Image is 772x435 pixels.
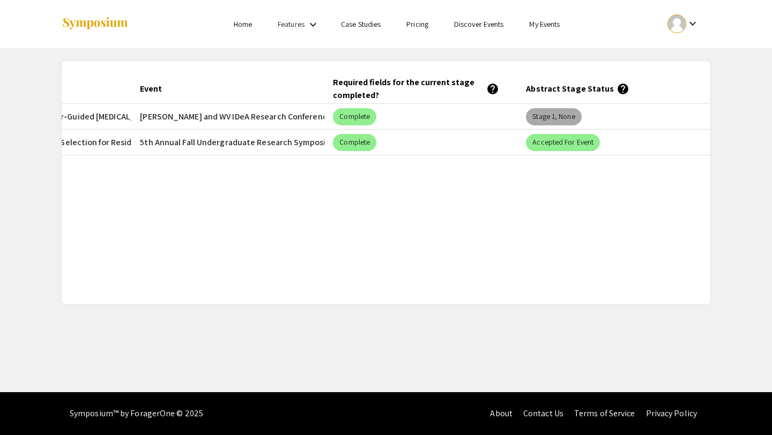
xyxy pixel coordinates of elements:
div: Symposium™ by ForagerOne © 2025 [70,392,203,435]
mat-cell: [PERSON_NAME] and WV IDeA Research Conference [131,104,324,130]
a: Case Studies [341,19,381,29]
a: Contact Us [523,408,563,419]
mat-icon: help [486,82,499,95]
mat-icon: help [617,82,629,95]
a: Privacy Policy [646,408,697,419]
a: Home [234,19,252,29]
a: My Events [529,19,560,29]
a: Discover Events [454,19,504,29]
a: Features [278,19,305,29]
mat-icon: Expand Features list [307,18,320,31]
mat-chip: Stage 1, None [526,108,581,125]
a: Pricing [406,19,428,29]
mat-chip: Complete [333,108,376,125]
mat-header-cell: Abstract Stage Status [517,74,710,104]
mat-chip: Complete [333,134,376,151]
mat-chip: Accepted for Event [526,134,600,151]
button: Expand account dropdown [656,12,710,36]
div: Event [140,82,162,95]
mat-icon: Expand account dropdown [686,17,699,30]
a: About [490,408,513,419]
a: Terms of Service [574,408,635,419]
img: Symposium by ForagerOne [62,17,129,31]
mat-cell: 5th Annual Fall Undergraduate Research Symposium [131,130,324,155]
div: Required fields for the current stage completed?help [333,76,509,102]
div: Event [140,82,172,95]
iframe: Chat [8,387,46,427]
div: Required fields for the current stage completed? [333,76,499,102]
